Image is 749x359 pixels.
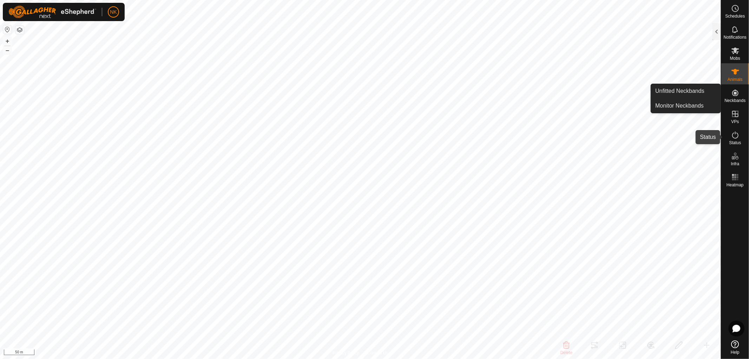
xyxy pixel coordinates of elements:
span: Monitor Neckbands [655,102,704,110]
span: Animals [728,77,743,82]
span: Mobs [730,56,740,60]
button: + [3,37,12,45]
a: Privacy Policy [333,350,359,356]
button: – [3,46,12,55]
a: Contact Us [367,350,388,356]
span: NK [110,8,117,16]
span: VPs [731,120,739,124]
a: Monitor Neckbands [651,99,721,113]
button: Reset Map [3,25,12,34]
button: Map Layers [15,26,24,34]
span: Unfitted Neckbands [655,87,704,95]
span: Neckbands [724,98,745,103]
span: Heatmap [727,183,744,187]
span: Status [729,141,741,145]
a: Help [721,338,749,357]
span: Schedules [725,14,745,18]
span: Notifications [724,35,747,39]
span: Help [731,350,740,354]
img: Gallagher Logo [8,6,96,18]
a: Unfitted Neckbands [651,84,721,98]
span: Infra [731,162,739,166]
